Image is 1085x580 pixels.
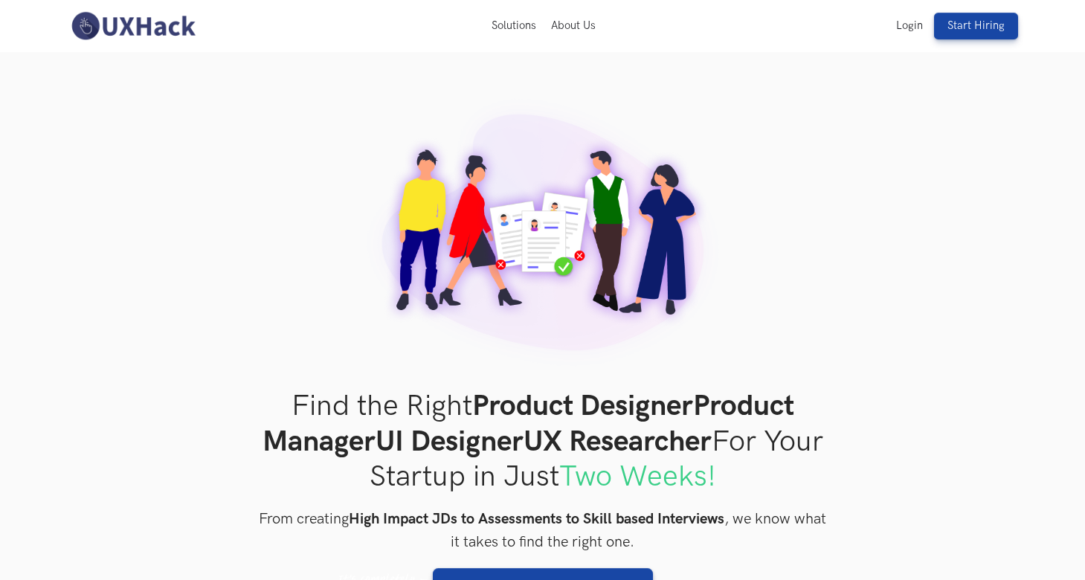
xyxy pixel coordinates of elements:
[67,10,199,42] img: UXHack-logo.png
[263,389,794,459] i: Product Manager
[357,89,729,376] img: Hiring
[257,508,828,555] h3: From creating , we know what it takes to find the right one.
[559,460,716,494] span: Two Weeks!
[472,389,693,424] i: Product Designer
[889,19,930,32] a: Login
[257,389,828,494] h1: Find the Right For Your Startup in Just
[524,425,712,460] i: UX Researcher
[376,425,524,460] i: UI Designer
[349,510,724,528] strong: High Impact JDs to Assessments to Skill based Interviews
[934,13,1018,39] a: Start Hiring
